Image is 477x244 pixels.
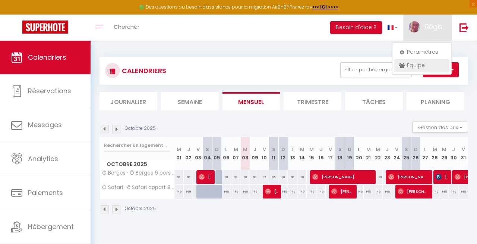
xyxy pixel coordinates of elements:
[433,146,437,153] abbr: M
[234,146,238,153] abbr: M
[364,185,373,198] div: 145
[348,146,351,153] abbr: D
[383,137,392,170] th: 23
[250,170,259,184] div: 90
[215,146,219,153] abbr: D
[177,146,181,153] abbr: M
[243,146,247,153] abbr: M
[288,137,297,170] th: 13
[297,185,307,198] div: 145
[278,137,288,170] th: 12
[326,137,335,170] th: 17
[459,23,469,32] img: logout
[388,170,429,184] span: [PERSON_NAME]
[354,137,364,170] th: 20
[199,170,211,184] span: [PERSON_NAME]
[312,170,371,184] span: [PERSON_NAME]
[231,137,240,170] th: 07
[425,22,442,31] span: Régis
[272,146,275,153] abbr: S
[398,184,429,198] span: [PERSON_NAME]
[187,146,190,153] abbr: J
[222,92,280,110] li: Mensuel
[114,23,139,31] span: Chercher
[409,21,420,32] img: ...
[462,146,465,153] abbr: V
[28,53,66,62] span: Calendriers
[458,185,468,198] div: 145
[436,170,448,184] span: [PERSON_NAME]
[291,146,294,153] abbr: L
[222,170,231,184] div: 90
[405,146,408,153] abbr: S
[203,137,212,170] th: 04
[402,137,411,170] th: 25
[330,21,382,34] button: Besoin d'aide ?
[125,205,156,212] p: Octobre 2025
[395,146,398,153] abbr: V
[259,137,269,170] th: 10
[28,222,74,231] span: Hébergement
[307,137,316,170] th: 15
[184,137,193,170] th: 02
[394,59,449,72] a: Équipe
[28,86,71,96] span: Réservations
[284,92,341,110] li: Trimestre
[338,146,342,153] abbr: S
[331,184,353,198] span: [PERSON_NAME]
[373,185,382,198] div: 145
[100,159,174,170] span: Octobre 2025
[373,137,382,170] th: 22
[358,146,360,153] abbr: L
[174,185,184,198] div: 145
[458,137,468,170] th: 31
[278,170,288,184] div: 90
[383,185,392,198] div: 145
[340,62,412,77] button: Filtrer par hébergement
[312,4,338,10] a: >>> ICI <<<<
[265,184,277,198] span: [PERSON_NAME]
[413,122,468,133] button: Gestion des prix
[196,146,200,153] abbr: V
[407,92,464,110] li: Planning
[329,146,332,153] abbr: V
[184,170,193,184] div: 90
[231,170,240,184] div: 90
[250,137,259,170] th: 09
[250,185,259,198] div: 145
[120,62,166,79] h3: CALENDRIERS
[309,146,314,153] abbr: M
[174,170,184,184] div: 90
[452,146,455,153] abbr: J
[335,137,345,170] th: 18
[28,120,62,129] span: Messages
[439,137,449,170] th: 29
[430,185,439,198] div: 145
[225,146,227,153] abbr: L
[376,146,380,153] abbr: M
[259,170,269,184] div: 95
[28,188,63,197] span: Paiements
[263,146,266,153] abbr: V
[206,146,209,153] abbr: S
[99,92,157,110] li: Journalier
[288,185,297,198] div: 145
[193,137,202,170] th: 03
[269,170,278,184] div: 95
[420,137,430,170] th: 27
[278,185,288,198] div: 145
[104,139,170,152] input: Rechercher un logement...
[354,185,364,198] div: 145
[403,15,452,41] a: ... Régis
[240,170,250,184] div: 90
[231,185,240,198] div: 145
[307,185,316,198] div: 145
[101,170,176,176] span: Ô Berges · Ô Berges 6 pers + bébé, jardin, proche centre
[442,146,446,153] abbr: M
[297,137,307,170] th: 14
[161,92,219,110] li: Semaine
[297,170,307,184] div: 90
[320,146,323,153] abbr: J
[288,170,297,184] div: 90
